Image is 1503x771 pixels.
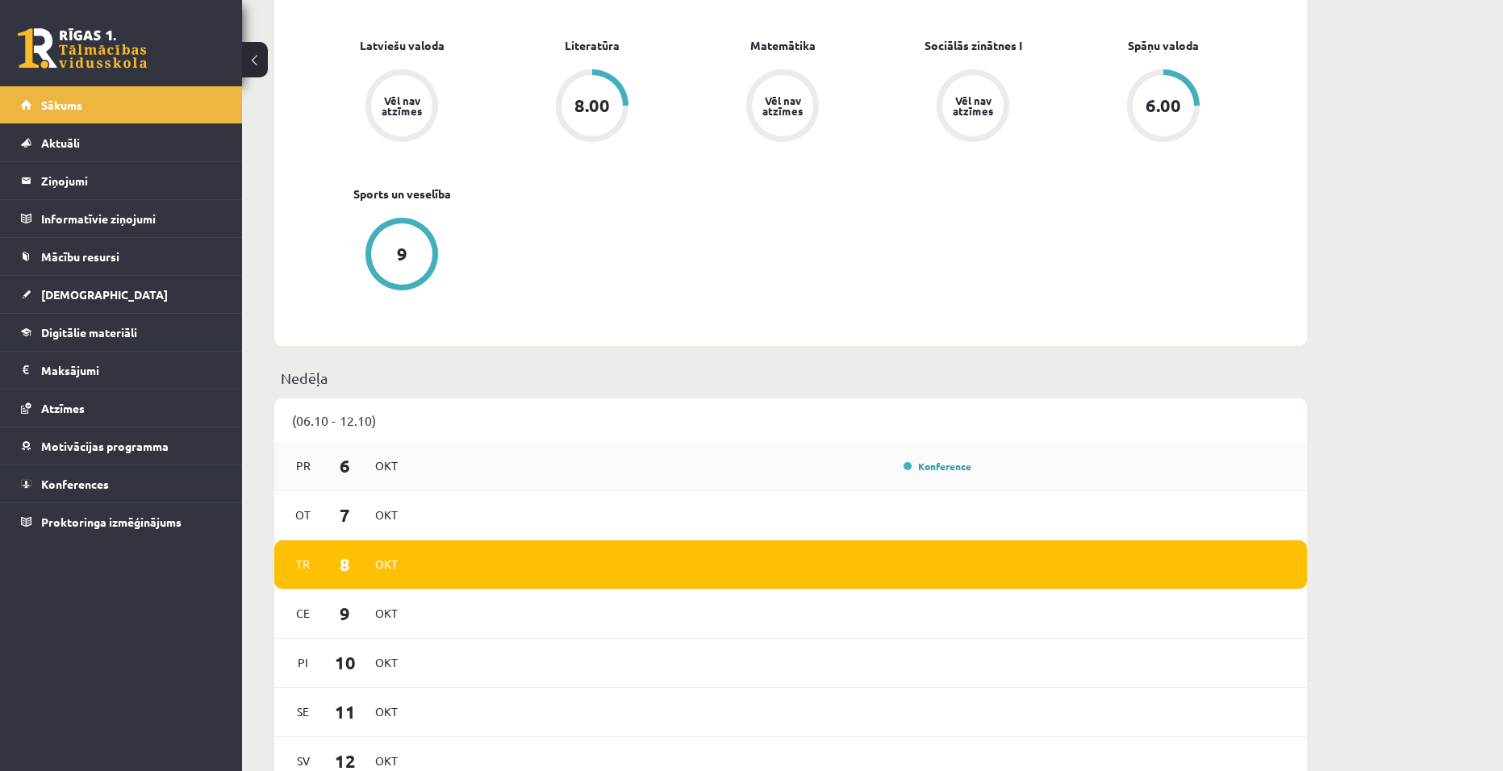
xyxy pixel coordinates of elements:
a: Digitālie materiāli [21,314,222,351]
span: 9 [320,600,370,627]
a: 8.00 [497,69,687,145]
span: 8 [320,551,370,577]
div: Vēl nav atzīmes [379,95,424,116]
a: [DEMOGRAPHIC_DATA] [21,276,222,313]
span: Okt [369,552,403,577]
span: Pi [286,650,320,675]
a: Sports un veselība [353,185,451,202]
span: Aktuāli [41,135,80,150]
a: Aktuāli [21,124,222,161]
a: Vēl nav atzīmes [878,69,1068,145]
span: Tr [286,552,320,577]
a: 6.00 [1068,69,1259,145]
span: Proktoringa izmēģinājums [41,515,182,529]
a: Maksājumi [21,352,222,389]
span: Pr [286,453,320,478]
a: Ziņojumi [21,162,222,199]
a: Sociālās zinātnes I [925,37,1022,54]
span: Atzīmes [41,401,85,415]
span: Sākums [41,98,82,112]
span: Okt [369,453,403,478]
legend: Maksājumi [41,352,222,389]
span: Okt [369,650,403,675]
a: Literatūra [565,37,620,54]
a: Sākums [21,86,222,123]
span: Okt [369,502,403,527]
span: 6 [320,452,370,479]
a: Konferences [21,465,222,502]
span: Digitālie materiāli [41,325,137,340]
div: (06.10 - 12.10) [274,398,1307,442]
a: Motivācijas programma [21,427,222,465]
p: Nedēļa [281,367,1301,389]
div: 6.00 [1146,97,1181,115]
legend: Ziņojumi [41,162,222,199]
span: Konferences [41,477,109,491]
legend: Informatīvie ziņojumi [41,200,222,237]
span: 10 [320,649,370,676]
span: Mācību resursi [41,249,119,264]
span: Motivācijas programma [41,439,169,453]
span: [DEMOGRAPHIC_DATA] [41,287,168,302]
div: 9 [397,245,407,263]
span: Se [286,699,320,724]
a: Konference [904,460,971,473]
span: 7 [320,502,370,528]
div: Vēl nav atzīmes [760,95,805,116]
div: Vēl nav atzīmes [950,95,996,116]
a: Informatīvie ziņojumi [21,200,222,237]
span: Ce [286,601,320,626]
span: 11 [320,698,370,725]
a: Latviešu valoda [360,37,445,54]
span: Okt [369,699,403,724]
span: Ot [286,502,320,527]
a: Matemātika [750,37,816,54]
span: Okt [369,601,403,626]
a: Mācību resursi [21,238,222,275]
a: Vēl nav atzīmes [687,69,878,145]
div: 8.00 [574,97,610,115]
a: Atzīmes [21,390,222,427]
a: 9 [307,218,497,294]
a: Proktoringa izmēģinājums [21,503,222,540]
a: Rīgas 1. Tālmācības vidusskola [18,28,147,69]
a: Vēl nav atzīmes [307,69,497,145]
a: Spāņu valoda [1128,37,1199,54]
